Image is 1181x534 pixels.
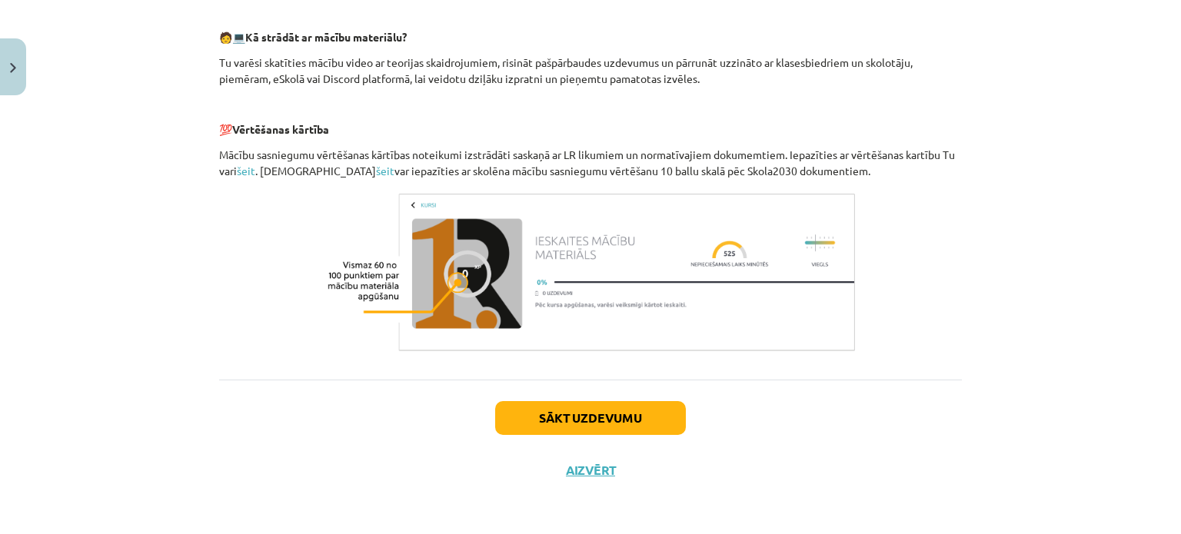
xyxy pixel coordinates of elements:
a: šeit [376,164,394,177]
button: Aizvērt [561,463,620,478]
p: 🧑 💻 [219,29,962,45]
button: Sākt uzdevumu [495,401,686,435]
p: 💯 [219,121,962,138]
a: šeit [237,164,255,177]
p: Mācību sasniegumu vērtēšanas kārtības noteikumi izstrādāti saskaņā ar LR likumiem un normatīvajie... [219,147,962,179]
b: Vērtēšanas kārtība [232,122,329,136]
b: Kā strādāt ar mācību materiālu? [245,30,407,44]
img: icon-close-lesson-0947bae3869378f0d4975bcd49f059093ad1ed9edebbc8119c70593378902aed.svg [10,63,16,73]
p: Tu varēsi skatīties mācību video ar teorijas skaidrojumiem, risināt pašpārbaudes uzdevumus un pār... [219,55,962,87]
